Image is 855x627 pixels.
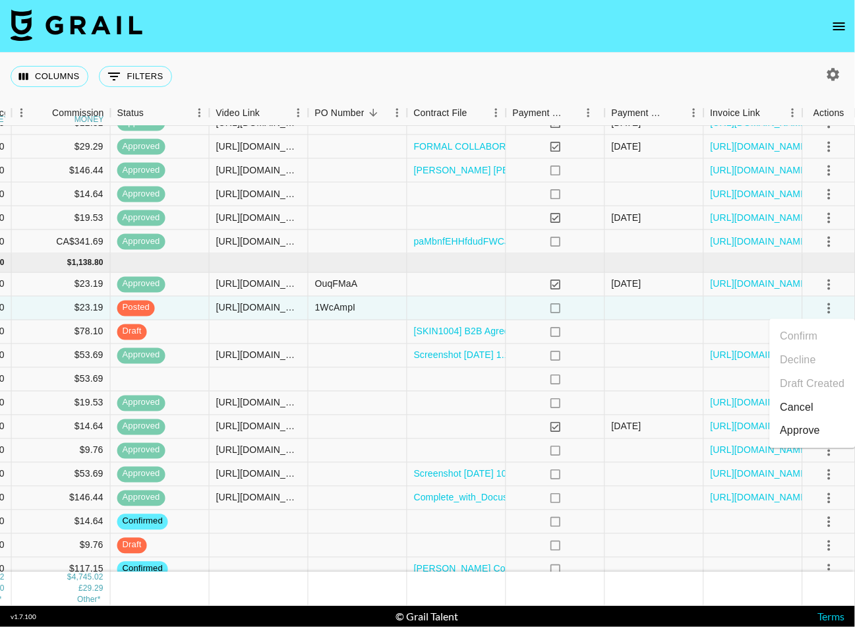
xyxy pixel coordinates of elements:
button: select merge strategy [818,111,840,134]
button: select merge strategy [818,230,840,253]
a: [URL][DOMAIN_NAME] [711,140,810,153]
a: [PERSON_NAME] Contract [DATE] (1).pdf [414,562,592,576]
div: $14.64 [12,510,111,533]
div: $23.19 [12,296,111,320]
a: [URL][DOMAIN_NAME] [711,187,810,200]
div: Status [111,100,210,126]
div: Invoice Link [704,100,803,126]
a: [URL][DOMAIN_NAME] [711,467,810,481]
div: $78.10 [12,320,111,343]
div: 7/30/2025 [612,116,641,129]
span: approved [117,188,165,200]
div: 1WcAmpI [315,301,356,314]
a: Complete_with_Docusign_Influencer_EIO_and_Ma.pdf [414,491,644,504]
span: approved [117,212,165,224]
div: Video Link [210,100,309,126]
div: https://www.instagram.com/p/DMjM959SO9W/ [216,235,301,248]
button: select merge strategy [818,273,840,295]
div: Payment Sent Date [612,100,666,126]
a: Screenshot [DATE] 1.10.47 PM.png [414,349,562,362]
span: draft [117,539,147,552]
button: select merge strategy [818,534,840,556]
div: $53.69 [12,462,111,486]
span: approved [117,492,165,504]
div: $29.29 [12,134,111,158]
button: select merge strategy [818,183,840,205]
button: Menu [388,103,407,123]
div: $146.44 [12,486,111,510]
button: open drawer [826,13,852,40]
button: Sort [144,104,162,122]
div: https://www.tiktok.com/@manuxsierra/video/7531066618802195726?lang=en [216,211,301,224]
div: Actions [813,100,844,126]
span: posted [117,302,155,314]
a: Terms [817,610,844,622]
a: FORMAL COLLABORATION AGREEMENT_Lyla Biggs_STRIPS_Q&A.docx (1).pdf [414,140,761,153]
button: Menu [684,103,704,123]
span: confirmed [117,516,168,528]
div: $19.53 [12,391,111,415]
div: Video Link [216,100,260,126]
div: $14.64 [12,182,111,206]
button: select merge strategy [818,463,840,485]
button: Select columns [11,66,88,87]
div: $14.64 [12,415,111,438]
span: approved [117,117,165,129]
button: Sort [260,104,278,122]
div: https://www.tiktok.com/@fenigab/video/7536011869362982174?is_from_webapp=1&sender_device=pc&web_i... [216,467,301,481]
span: approved [117,421,165,433]
button: Sort [34,104,52,122]
span: confirmed [117,563,168,576]
div: 8/3/2025 [612,211,641,224]
div: PO Number [315,100,365,126]
div: https://www.instagram.com/stories/lylabiggs_/3684014347518680053/ [216,140,301,153]
div: Payment Sent Date [605,100,704,126]
div: 8/19/2025 [612,420,641,433]
a: [URL][DOMAIN_NAME] [711,211,810,224]
a: [URL][DOMAIN_NAME] [711,164,810,177]
div: $146.44 [12,158,111,182]
span: draft [117,326,147,338]
a: [URL][DOMAIN_NAME] [711,491,810,504]
button: select merge strategy [818,510,840,533]
button: Sort [564,104,583,122]
div: CA$341.69 [12,229,111,253]
div: 8/20/2025 [612,278,641,291]
span: approved [117,140,165,153]
button: Menu [190,103,210,123]
a: [PERSON_NAME] [PERSON_NAME] _ QYOU Talent Agreement .docx [414,164,710,177]
button: select merge strategy [818,558,840,580]
a: [SKIN1004] B2B Agreement_[ [PERSON_NAME].[PERSON_NAME] ].docx.pdf [414,325,742,338]
button: select merge strategy [818,135,840,158]
span: approved [117,468,165,481]
div: 7/27/2025 [612,140,641,153]
span: CA$ 341.69 [77,595,101,604]
div: Contract File [414,100,467,126]
span: approved [117,278,165,291]
div: OuqFMaA [315,278,358,291]
div: Invoice Link [711,100,761,126]
div: $9.76 [12,533,111,557]
a: [URL][DOMAIN_NAME] [711,278,810,291]
button: Menu [783,103,803,123]
div: 1,138.80 [72,257,103,268]
span: approved [117,235,165,248]
div: https://www.tiktok.com/@lylabiggs/video/7532568402188143886?is_from_webapp=1&sender_device=pc&web... [216,116,301,129]
div: $19.53 [12,206,111,229]
div: https://www.instagram.com/p/DN6jrLyDZk2/ [216,301,301,314]
div: Approve [781,423,821,439]
span: approved [117,444,165,457]
div: $117.15 [12,557,111,581]
div: https://www.instagram.com/p/DNinnGxtUAW/ [216,278,301,291]
span: approved [117,349,165,362]
button: Menu [579,103,599,123]
button: Sort [365,104,383,122]
div: 29.29 [83,583,103,594]
button: select merge strategy [818,206,840,229]
a: [URL][DOMAIN_NAME] [711,349,810,362]
a: [URL][DOMAIN_NAME] [711,396,810,409]
button: Show filters [99,66,172,87]
div: $ [67,572,72,583]
button: Sort [760,104,779,122]
div: https://www.tiktok.com/@norastokes_/video/7524491920656158008?_t=ZT-8xqFoOd8nwt&_r=1 [216,187,301,200]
